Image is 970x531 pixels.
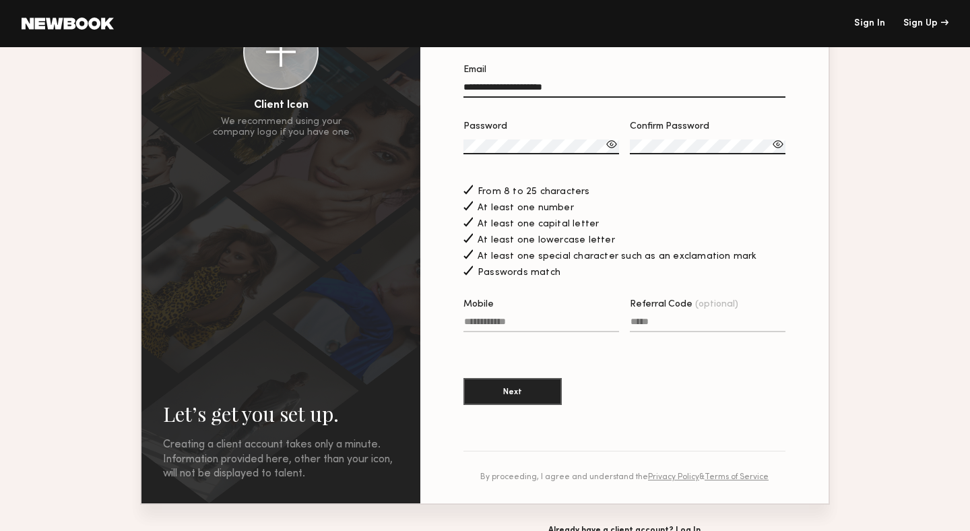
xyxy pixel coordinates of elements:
span: From 8 to 25 characters [478,187,590,197]
div: Email [463,65,785,75]
h2: Let’s get you set up. [163,400,399,427]
div: Password [463,122,619,131]
input: Referral Code(optional) [630,317,785,332]
input: Confirm Password [630,139,785,154]
a: Sign In [854,19,885,28]
span: (optional) [695,300,738,309]
span: At least one capital letter [478,220,599,229]
span: At least one number [478,204,574,213]
div: Creating a client account takes only a minute. Information provided here, other than your icon, w... [163,438,399,482]
input: Mobile [463,317,619,332]
div: Sign Up [903,19,948,28]
input: Password [463,139,619,154]
div: Client Icon [254,100,309,111]
a: Terms of Service [705,473,769,481]
a: Privacy Policy [648,473,699,481]
div: Mobile [463,300,619,309]
button: Next [463,378,562,405]
div: Confirm Password [630,122,785,131]
div: By proceeding, I agree and understand the & [463,473,785,482]
div: We recommend using your company logo if you have one [213,117,350,138]
span: At least one lowercase letter [478,236,615,245]
div: Referral Code [630,300,785,309]
span: Passwords match [478,268,560,278]
span: At least one special character such as an exclamation mark [478,252,757,261]
input: Email [463,82,785,98]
